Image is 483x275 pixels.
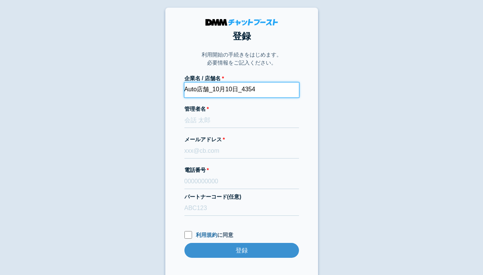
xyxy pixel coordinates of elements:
[184,82,299,97] input: 株式会社チャットブースト
[184,201,299,216] input: ABC123
[184,231,299,239] label: に同意
[184,74,299,82] label: 企業名 / 店舗名
[184,193,299,201] label: パートナーコード(任意)
[184,144,299,159] input: xxx@cb.com
[184,166,299,174] label: 電話番号
[184,136,299,144] label: メールアドレス
[184,113,299,128] input: 会話 太郎
[184,105,299,113] label: 管理者名
[202,51,282,67] p: 利用開始の手続きをはじめます。 必要情報をご記入ください。
[184,243,299,258] input: 登録
[184,174,299,189] input: 0000000000
[205,19,278,26] img: DMMチャットブースト
[184,29,299,43] h1: 登録
[184,231,192,239] input: 利用規約に同意
[196,232,217,238] a: 利用規約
